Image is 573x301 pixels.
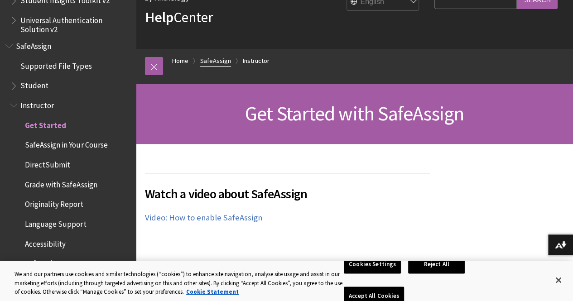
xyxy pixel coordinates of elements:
span: Universal Authentication Solution v2 [20,13,130,34]
span: Get Started with SafeAssign [245,101,464,126]
strong: Help [145,8,173,26]
span: Accessibility [25,236,66,248]
button: Close [549,270,568,290]
span: DirectSubmit [25,157,70,169]
span: Student [20,78,48,91]
span: Instructor [20,98,54,110]
button: Reject All [408,255,465,274]
span: SafeAssign in Your Course [25,138,107,150]
a: Video: How to enable SafeAssign [145,212,262,223]
nav: Book outline for Blackboard SafeAssign [5,38,130,291]
button: Cookies Settings [344,255,401,274]
a: Instructor [243,55,270,67]
span: Supported File Types [20,58,91,71]
a: SafeAssign [200,55,231,67]
span: Watch a video about SafeAssign [145,184,430,203]
span: Language Support [25,216,86,229]
span: SafeAssign [16,38,51,51]
span: Grade with SafeAssign [25,177,97,189]
a: Home [172,55,188,67]
a: HelpCenter [145,8,213,26]
span: SafeAssign FAQs [25,256,77,268]
div: We and our partners use cookies and similar technologies (“cookies”) to enhance site navigation, ... [14,270,344,296]
span: Originality Report [25,197,83,209]
a: More information about your privacy, opens in a new tab [186,288,239,296]
span: Get Started [25,118,66,130]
